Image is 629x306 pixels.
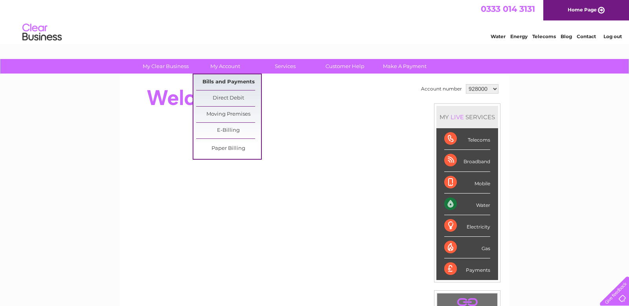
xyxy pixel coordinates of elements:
[436,106,498,128] div: MY SERVICES
[444,237,490,258] div: Gas
[532,33,556,39] a: Telecoms
[129,4,501,38] div: Clear Business is a trading name of Verastar Limited (registered in [GEOGRAPHIC_DATA] No. 3667643...
[481,4,535,14] a: 0333 014 3131
[444,128,490,150] div: Telecoms
[577,33,596,39] a: Contact
[444,150,490,171] div: Broadband
[510,33,528,39] a: Energy
[196,123,261,138] a: E-Billing
[444,215,490,237] div: Electricity
[561,33,572,39] a: Blog
[193,59,258,74] a: My Account
[196,74,261,90] a: Bills and Payments
[313,59,377,74] a: Customer Help
[196,107,261,122] a: Moving Premises
[603,33,622,39] a: Log out
[22,20,62,44] img: logo.png
[449,113,465,121] div: LIVE
[372,59,437,74] a: Make A Payment
[444,258,490,280] div: Payments
[196,141,261,157] a: Paper Billing
[444,172,490,194] div: Mobile
[444,194,490,215] div: Water
[419,82,464,96] td: Account number
[133,59,198,74] a: My Clear Business
[491,33,506,39] a: Water
[196,90,261,106] a: Direct Debit
[253,59,318,74] a: Services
